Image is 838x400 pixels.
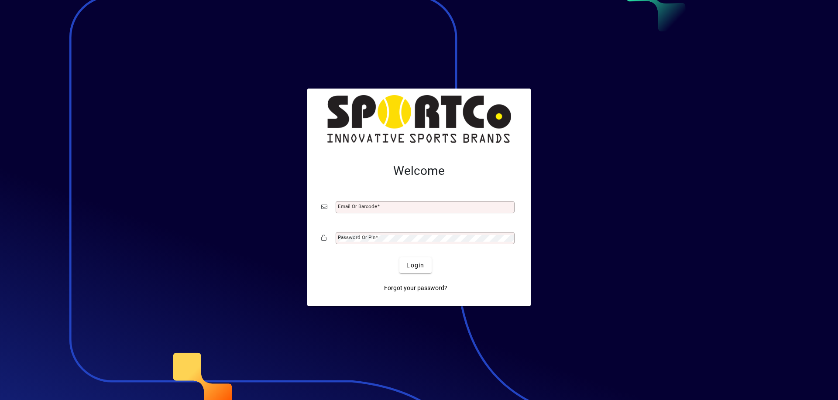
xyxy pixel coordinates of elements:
[384,284,447,293] span: Forgot your password?
[406,261,424,270] span: Login
[338,203,377,209] mat-label: Email or Barcode
[381,280,451,296] a: Forgot your password?
[338,234,375,240] mat-label: Password or Pin
[321,164,517,178] h2: Welcome
[399,257,431,273] button: Login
